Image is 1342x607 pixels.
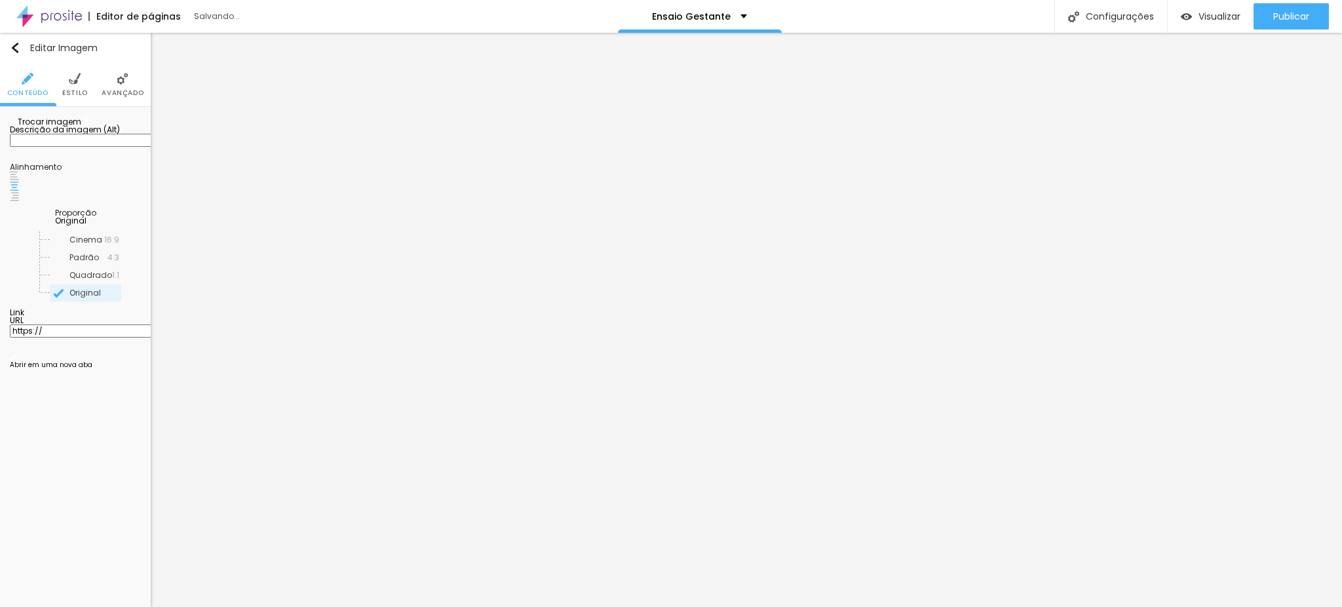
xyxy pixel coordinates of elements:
[112,271,119,279] span: 1:1
[10,192,19,201] img: paragraph-right-align.svg
[1181,11,1192,22] img: view-1.svg
[104,236,119,244] span: 16:9
[22,73,33,85] img: Icone
[1254,3,1329,29] button: Publicar
[102,90,144,96] span: Avançado
[10,362,141,368] div: Abrir em uma nova aba
[81,117,89,125] img: Icone
[117,73,128,85] img: Icone
[10,43,20,53] img: Icone
[10,309,141,317] div: Link
[1168,3,1254,29] button: Visualizar
[53,288,64,299] img: Icone
[88,12,181,21] div: Editor de páginas
[10,171,19,180] img: paragraph-left-align.svg
[151,33,1342,607] iframe: Editor
[10,43,98,53] div: Editar Imagem
[69,234,102,245] span: Cinema
[1068,11,1079,22] img: Icone
[10,163,141,171] div: Alinhamento
[69,73,81,85] img: Icone
[69,287,101,298] span: Original
[10,117,18,125] img: Icone
[55,215,86,226] span: Original
[7,90,48,96] span: Conteúdo
[10,126,141,134] div: Descrição da imagem (Alt)
[194,12,345,20] div: Salvando...
[10,317,141,324] div: URL
[652,12,731,21] p: Ensaio Gestante
[69,269,112,281] span: Quadrado
[107,254,119,262] span: 4:3
[1273,11,1309,22] span: Publicar
[69,252,99,263] span: Padrão
[55,209,96,217] div: Proporção
[10,116,81,127] span: Trocar imagem
[62,90,88,96] span: Estilo
[10,354,16,361] img: Icone
[1198,11,1240,22] span: Visualizar
[10,182,19,191] img: paragraph-center-align.svg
